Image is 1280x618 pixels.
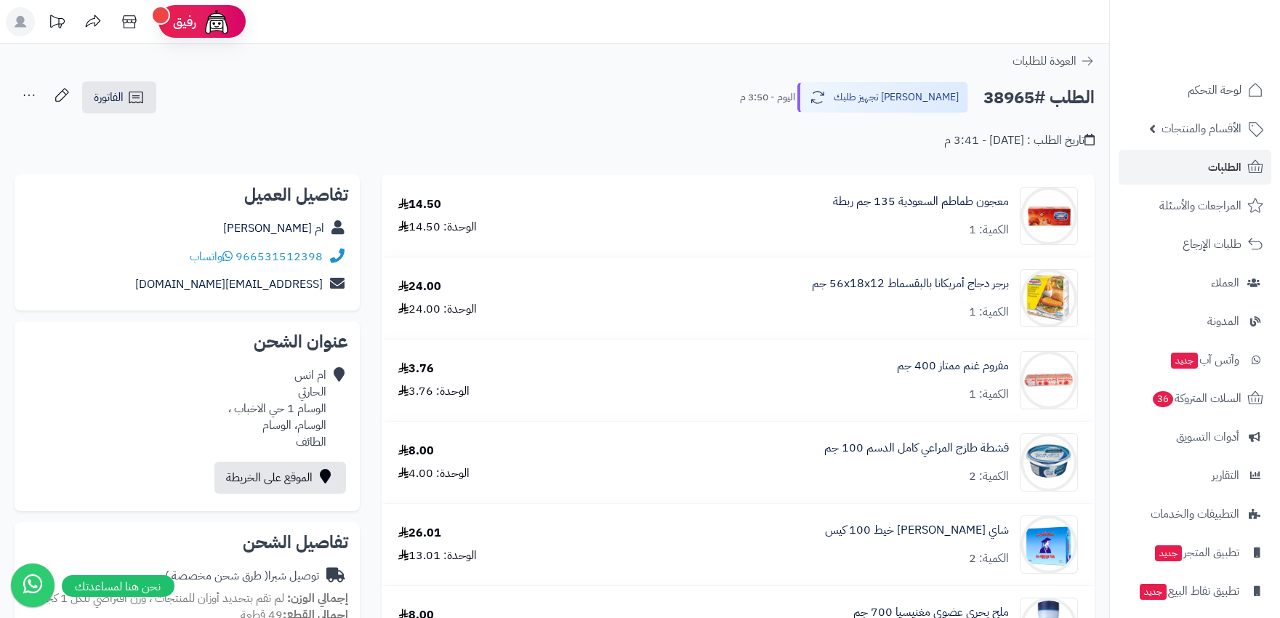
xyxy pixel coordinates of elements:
[1151,504,1239,524] span: التطبيقات والخدمات
[797,82,968,113] button: [PERSON_NAME] تجهيز طلبك
[897,358,1009,374] a: مفروم غنم ممتاز 400 جم
[1119,420,1271,454] a: أدوات التسويق
[94,89,124,106] span: الفاتورة
[398,219,477,236] div: الوحدة: 14.50
[824,440,1009,457] a: قشطة طازج المراعي كامل الدسم 100 جم
[1119,150,1271,185] a: الطلبات
[812,276,1009,292] a: برجر دجاج أمريكانا بالبقسماط 56x18x12 جم
[1119,342,1271,377] a: وآتس آبجديد
[236,248,323,265] a: 966531512398
[398,547,477,564] div: الوحدة: 13.01
[398,361,434,377] div: 3.76
[1207,311,1239,332] span: المدونة
[1119,73,1271,108] a: لوحة التحكم
[969,222,1009,238] div: الكمية: 1
[1151,388,1241,409] span: السلات المتروكة
[1119,304,1271,339] a: المدونة
[26,333,348,350] h2: عنوان الشحن
[39,7,75,40] a: تحديثات المنصة
[173,13,196,31] span: رفيق
[740,90,795,105] small: اليوم - 3:50 م
[1013,52,1076,70] span: العودة للطلبات
[825,522,1009,539] a: شاي [PERSON_NAME] خيط 100 كيس
[1183,234,1241,254] span: طلبات الإرجاع
[833,193,1009,210] a: معجون طماطم السعودية 135 جم ربطة
[1021,269,1077,327] img: 16941c336037088ee8f6825b80b4827eb921-90x90.jpg
[1138,581,1239,601] span: تطبيق نقاط البيع
[228,367,326,450] div: ام انس الحارثي الوسام 1 حي الاخباب ، الوسام، الوسام الطائف
[1119,497,1271,531] a: التطبيقات والخدمات
[1171,353,1198,369] span: جديد
[1162,119,1241,139] span: الأقسام والمنتجات
[1021,433,1077,491] img: 1664624519-lGW8VmJ67Ws9dEGg1tTtPXVzOqxMUZ6FxUlltMLA-90x90.jpg
[398,383,470,400] div: الوحدة: 3.76
[1212,465,1239,486] span: التقارير
[398,525,441,542] div: 26.01
[1119,535,1271,570] a: تطبيق المتجرجديد
[223,220,324,237] a: ام [PERSON_NAME]
[1211,273,1239,293] span: العملاء
[969,386,1009,403] div: الكمية: 1
[1140,584,1167,600] span: جديد
[1155,545,1182,561] span: جديد
[969,468,1009,485] div: الكمية: 2
[135,276,323,293] a: [EMAIL_ADDRESS][DOMAIN_NAME]
[944,132,1095,149] div: تاريخ الطلب : [DATE] - 3:41 م
[1119,381,1271,416] a: السلات المتروكة36
[1119,227,1271,262] a: طلبات الإرجاع
[39,590,284,607] span: لم تقم بتحديد أوزان للمنتجات ، وزن افتراضي للكل 1 كجم
[287,590,348,607] strong: إجمالي الوزن:
[26,186,348,204] h2: تفاصيل العميل
[398,443,434,460] div: 8.00
[1208,157,1241,177] span: الطلبات
[1013,52,1095,70] a: العودة للطلبات
[82,81,156,113] a: الفاتورة
[398,196,441,213] div: 14.50
[1188,80,1241,100] span: لوحة التحكم
[1119,458,1271,493] a: التقارير
[1153,391,1173,407] span: 36
[165,567,268,585] span: ( طرق شحن مخصصة )
[165,568,319,585] div: توصيل شبرا
[398,301,477,318] div: الوحدة: 24.00
[1154,542,1239,563] span: تطبيق المتجر
[190,248,233,265] a: واتساب
[1021,187,1077,245] img: 1666248443-1641628215_6281039701036-90x90.jpg
[983,83,1095,113] h2: الطلب #38965
[1119,265,1271,300] a: العملاء
[398,278,441,295] div: 24.00
[1021,515,1077,574] img: 412133293aa25049172e168eba0c26838d17-90x90.png
[1021,351,1077,409] img: 1309a3d29111c74b30a2de28582b0b20a417-90x90.jpg
[1170,350,1239,370] span: وآتس آب
[1176,427,1239,447] span: أدوات التسويق
[1181,41,1266,71] img: logo-2.png
[26,534,348,551] h2: تفاصيل الشحن
[1159,196,1241,216] span: المراجعات والأسئلة
[1119,188,1271,223] a: المراجعات والأسئلة
[398,465,470,482] div: الوحدة: 4.00
[969,304,1009,321] div: الكمية: 1
[969,550,1009,567] div: الكمية: 2
[1119,574,1271,609] a: تطبيق نقاط البيعجديد
[202,7,231,36] img: ai-face.png
[214,462,346,494] a: الموقع على الخريطة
